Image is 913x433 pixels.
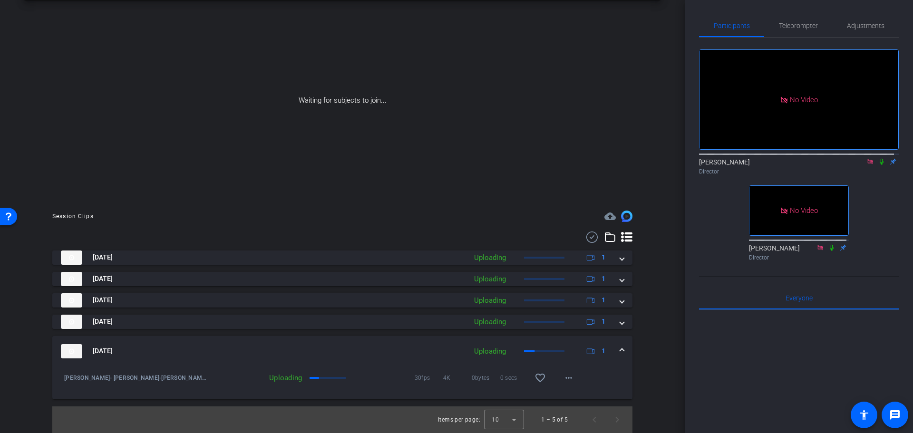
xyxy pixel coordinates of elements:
[699,167,899,176] div: Director
[93,274,113,284] span: [DATE]
[749,253,849,262] div: Director
[786,295,813,301] span: Everyone
[52,336,632,366] mat-expansion-panel-header: thumb-nail[DATE]Uploading1
[602,252,605,262] span: 1
[500,373,529,383] span: 0 secs
[604,211,616,222] span: Destinations for your clips
[52,366,632,399] div: thumb-nail[DATE]Uploading1
[438,415,480,424] div: Items per page:
[541,415,568,424] div: 1 – 5 of 5
[52,272,632,286] mat-expansion-panel-header: thumb-nail[DATE]Uploading1
[472,373,500,383] span: 0bytes
[52,293,632,308] mat-expansion-panel-header: thumb-nail[DATE]Uploading1
[602,274,605,284] span: 1
[52,250,632,265] mat-expansion-panel-header: thumb-nail[DATE]Uploading1
[534,372,546,384] mat-icon: favorite_border
[61,272,82,286] img: thumb-nail
[64,373,206,383] span: [PERSON_NAME]- [PERSON_NAME]-[PERSON_NAME]-2025-08-21-11-34-19-274-0
[602,317,605,327] span: 1
[469,317,511,327] div: Uploading
[749,243,849,262] div: [PERSON_NAME]
[61,250,82,265] img: thumb-nail
[443,373,472,383] span: 4K
[699,157,899,176] div: [PERSON_NAME]
[847,22,884,29] span: Adjustments
[61,344,82,358] img: thumb-nail
[469,274,511,285] div: Uploading
[790,95,818,104] span: No Video
[52,212,94,221] div: Session Clips
[469,295,511,306] div: Uploading
[714,22,750,29] span: Participants
[206,373,307,383] div: Uploading
[606,408,629,431] button: Next page
[583,408,606,431] button: Previous page
[779,22,818,29] span: Teleprompter
[858,409,870,421] mat-icon: accessibility
[61,315,82,329] img: thumb-nail
[52,315,632,329] mat-expansion-panel-header: thumb-nail[DATE]Uploading1
[93,346,113,356] span: [DATE]
[415,373,443,383] span: 30fps
[602,295,605,305] span: 1
[61,293,82,308] img: thumb-nail
[469,252,511,263] div: Uploading
[563,372,574,384] mat-icon: more_horiz
[621,211,632,222] img: Session clips
[604,211,616,222] mat-icon: cloud_upload
[790,206,818,215] span: No Video
[889,409,901,421] mat-icon: message
[93,317,113,327] span: [DATE]
[469,346,511,357] div: Uploading
[602,346,605,356] span: 1
[93,295,113,305] span: [DATE]
[93,252,113,262] span: [DATE]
